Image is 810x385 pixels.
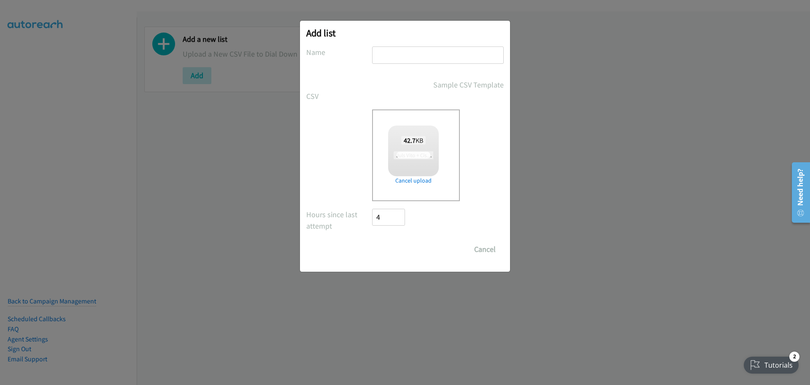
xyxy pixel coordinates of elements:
[306,209,372,232] label: Hours since last attempt
[401,136,426,145] span: KB
[433,79,504,90] a: Sample CSV Template
[466,241,504,258] button: Cancel
[306,46,372,58] label: Name
[306,27,504,39] h2: Add list
[739,348,804,379] iframe: Checklist
[404,136,416,145] strong: 42.7
[786,159,810,226] iframe: Resource Center
[388,176,439,185] a: Cancel upload
[394,151,520,159] span: Juls Vito + Cisco Q1FY26 APJC [GEOGRAPHIC_DATA]csv
[306,90,372,102] label: CSV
